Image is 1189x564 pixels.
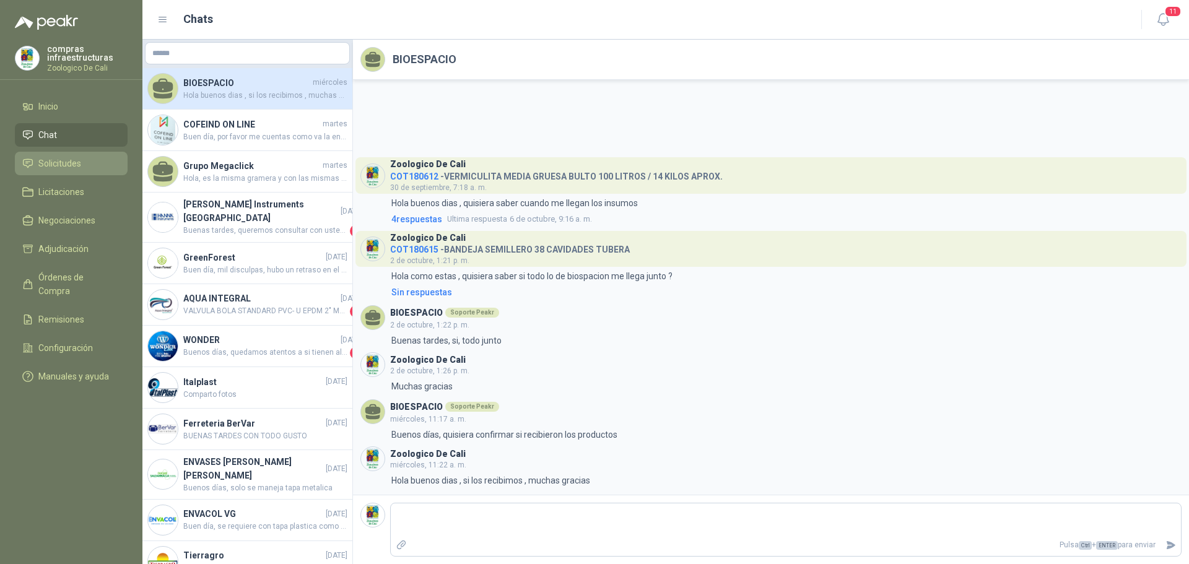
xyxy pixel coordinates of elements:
img: Company Logo [148,248,178,278]
span: 11 [1164,6,1182,17]
span: COT180612 [390,171,438,181]
p: Zoologico De Cali [47,64,128,72]
a: Company LogoENVASES [PERSON_NAME] [PERSON_NAME][DATE]Buenos días, solo se maneja tapa metalica [142,450,352,500]
span: Buen día, se requiere con tapa plastica como la imagen indicada asociada, viene con tapa plastica? [183,521,347,532]
span: [DATE] [326,550,347,562]
a: Company Logo[PERSON_NAME] Instruments [GEOGRAPHIC_DATA][DATE]Buenas tardes, queremos consultar co... [142,193,352,243]
a: Sin respuestas [389,285,1182,299]
span: Buen día, mil disculpas, hubo un retraso en el stock, pero el día de ayer se despachó el producto... [183,264,347,276]
span: [DATE] [326,251,347,263]
img: Company Logo [148,414,178,444]
span: Órdenes de Compra [38,271,116,298]
span: Buenos días, quedamos atentos a si tienen alguna duda adicional [183,347,347,359]
img: Company Logo [361,503,385,527]
div: Soporte Peakr [445,308,499,318]
h4: Grupo Megaclick [183,159,320,173]
p: Hola buenos dias , quisiera saber cuando me llegan los insumos [391,196,638,210]
h4: BIOESPACIO [183,76,310,90]
span: Buenas tardes, queremos consultar con ustedes si van adquirir el medidor, esta semana tenemos una... [183,225,347,237]
h2: BIOESPACIO [393,51,456,68]
button: 11 [1152,9,1174,31]
a: BIOESPACIOmiércolesHola buenos dias , si los recibimos , muchas gracias [142,68,352,110]
span: martes [323,118,347,130]
span: Licitaciones [38,185,84,199]
span: [DATE] [341,293,362,305]
span: BUENAS TARDES CON TODO GUSTO [183,430,347,442]
span: VALVULA BOLA STANDARD PVC- U EPDM 2" MA - REF. 36526 LASTIMOSAMENTE, NO MANEJAMOS FT DDE ACCESORIOS. [183,305,347,318]
span: Hola buenos dias , si los recibimos , muchas gracias [183,90,347,102]
h4: WONDER [183,333,338,347]
span: 1 [350,305,362,318]
a: Company LogoGreenForest[DATE]Buen día, mil disculpas, hubo un retraso en el stock, pero el día de... [142,243,352,284]
h4: [PERSON_NAME] Instruments [GEOGRAPHIC_DATA] [183,197,338,225]
a: Company LogoENVACOL VG[DATE]Buen día, se requiere con tapa plastica como la imagen indicada asoci... [142,500,352,541]
span: Inicio [38,100,58,113]
span: [DATE] [326,376,347,388]
a: Remisiones [15,308,128,331]
a: Adjudicación [15,237,128,261]
span: 6 de octubre, 9:16 a. m. [447,213,592,225]
img: Company Logo [148,290,178,319]
span: Buen día, por favor me cuentas como va la entrega de este pedido [183,131,347,143]
h4: - BANDEJA SEMILLERO 38 CAVIDADES TUBERA [390,241,630,253]
div: Sin respuestas [391,285,452,299]
h4: GreenForest [183,251,323,264]
div: Soporte Peakr [445,402,499,412]
a: Chat [15,123,128,147]
span: COT180615 [390,245,438,254]
a: Licitaciones [15,180,128,204]
h3: Zoologico De Cali [390,451,466,458]
a: Inicio [15,95,128,118]
p: Muchas gracias [391,380,453,393]
span: Hola, es la misma gramera y con las mismas especificaciones ? [183,173,347,184]
img: Company Logo [148,373,178,402]
button: Enviar [1161,534,1181,556]
h4: Italplast [183,375,323,389]
span: 1 [350,225,362,237]
img: Company Logo [361,353,385,376]
a: Company LogoFerreteria BerVar[DATE]BUENAS TARDES CON TODO GUSTO [142,409,352,450]
span: Solicitudes [38,157,81,170]
span: 30 de septiembre, 7:18 a. m. [390,183,487,192]
span: [DATE] [326,508,347,520]
a: Company LogoWONDER[DATE]Buenos días, quedamos atentos a si tienen alguna duda adicional1 [142,326,352,367]
h3: BIOESPACIO [390,404,443,410]
h4: Ferreteria BerVar [183,417,323,430]
a: Manuales y ayuda [15,365,128,388]
h4: COFEIND ON LINE [183,118,320,131]
p: Buenos días, quisiera confirmar si recibieron los productos [391,428,617,441]
span: Manuales y ayuda [38,370,109,383]
h1: Chats [183,11,213,28]
a: Solicitudes [15,152,128,175]
span: Ultima respuesta [447,213,507,225]
img: Logo peakr [15,15,78,30]
span: miércoles [313,77,347,89]
p: Pulsa + para enviar [412,534,1161,556]
p: Buenas tardes, si, todo junto [391,334,502,347]
img: Company Logo [148,459,178,489]
label: Adjuntar archivos [391,534,412,556]
span: Ctrl [1079,541,1092,550]
h3: Zoologico De Cali [390,235,466,241]
img: Company Logo [148,202,178,232]
h4: AQUA INTEGRAL [183,292,338,305]
img: Company Logo [148,331,178,361]
img: Company Logo [361,447,385,471]
span: Adjudicación [38,242,89,256]
h4: ENVASES [PERSON_NAME] [PERSON_NAME] [183,455,323,482]
img: Company Logo [361,237,385,261]
span: martes [323,160,347,171]
span: ENTER [1096,541,1118,550]
a: Company LogoItalplast[DATE]Comparto fotos [142,367,352,409]
a: Company LogoCOFEIND ON LINEmartesBuen día, por favor me cuentas como va la entrega de este pedido [142,110,352,151]
h3: BIOESPACIO [390,310,443,316]
span: Chat [38,128,57,142]
h4: Tierragro [183,549,323,562]
span: Remisiones [38,313,84,326]
a: 4respuestasUltima respuesta6 de octubre, 9:16 a. m. [389,212,1182,226]
span: 2 de octubre, 1:21 p. m. [390,256,469,265]
span: Negociaciones [38,214,95,227]
a: Company LogoAQUA INTEGRAL[DATE]VALVULA BOLA STANDARD PVC- U EPDM 2" MA - REF. 36526 LASTIMOSAMENT... [142,284,352,326]
a: Negociaciones [15,209,128,232]
span: [DATE] [326,463,347,475]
